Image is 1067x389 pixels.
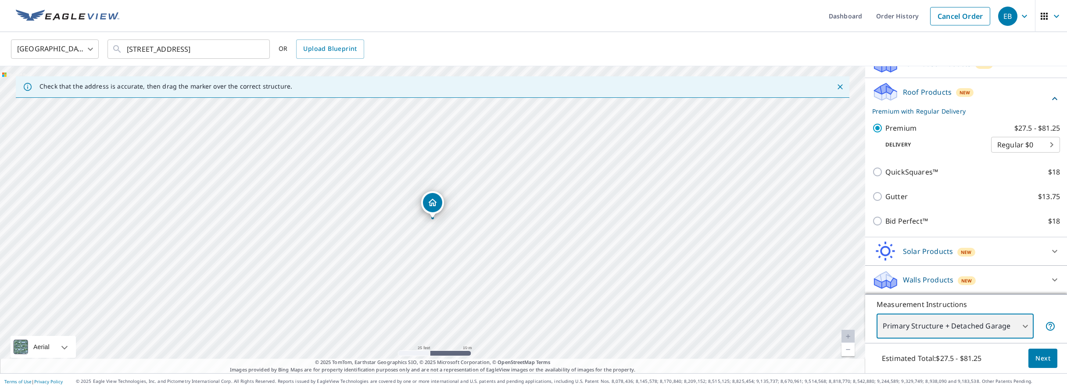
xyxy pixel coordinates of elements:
span: New [961,249,971,256]
a: Privacy Policy [34,378,63,385]
p: © 2025 Eagle View Technologies, Inc. and Pictometry International Corp. All Rights Reserved. Repo... [76,378,1063,385]
input: Search by address or latitude-longitude [127,37,252,61]
p: | [4,379,63,384]
button: Close [834,81,846,93]
div: OR [279,39,364,59]
p: Walls Products [903,275,953,285]
p: $13.75 [1038,191,1060,202]
div: Primary Structure + Detached Garage [877,314,1034,339]
div: Solar ProductsNew [872,241,1060,262]
a: OpenStreetMap [498,359,534,365]
div: Dropped pin, building 1, Residential property, N3423 Fairground Ave Neillsville, WI 54456 [421,191,444,218]
p: Solar Products [903,246,953,257]
a: Terms [536,359,551,365]
p: Gutter [885,191,908,202]
p: Bid Perfect™ [885,216,928,226]
p: Check that the address is accurate, then drag the marker over the correct structure. [39,82,292,90]
p: Premium [885,123,917,133]
div: EB [998,7,1017,26]
p: $18 [1048,216,1060,226]
button: Next [1028,349,1057,368]
a: Upload Blueprint [296,39,364,59]
p: Estimated Total: $27.5 - $81.25 [875,349,989,368]
p: $27.5 - $81.25 [1014,123,1060,133]
div: Aerial [31,336,52,358]
p: QuickSquares™ [885,167,938,177]
span: Your report will include the primary structure and a detached garage if one exists. [1045,321,1056,332]
a: Terms of Use [4,378,32,385]
p: $18 [1048,167,1060,177]
span: New [961,277,972,284]
p: Measurement Instructions [877,299,1056,310]
p: Premium with Regular Delivery [872,107,1049,116]
a: Cancel Order [930,7,990,25]
p: Roof Products [903,87,952,97]
div: Roof ProductsNewPremium with Regular Delivery [872,82,1060,116]
a: Current Level 20, Zoom In Disabled [841,330,855,343]
div: Aerial [11,336,76,358]
span: Next [1035,353,1050,364]
div: [GEOGRAPHIC_DATA] [11,37,99,61]
span: Upload Blueprint [303,43,357,54]
span: © 2025 TomTom, Earthstar Geographics SIO, © 2025 Microsoft Corporation, © [315,359,551,366]
a: Current Level 20, Zoom Out [841,343,855,356]
p: Delivery [872,141,991,149]
div: Regular $0 [991,132,1060,157]
img: EV Logo [16,10,119,23]
div: Walls ProductsNew [872,269,1060,290]
span: New [960,89,970,96]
